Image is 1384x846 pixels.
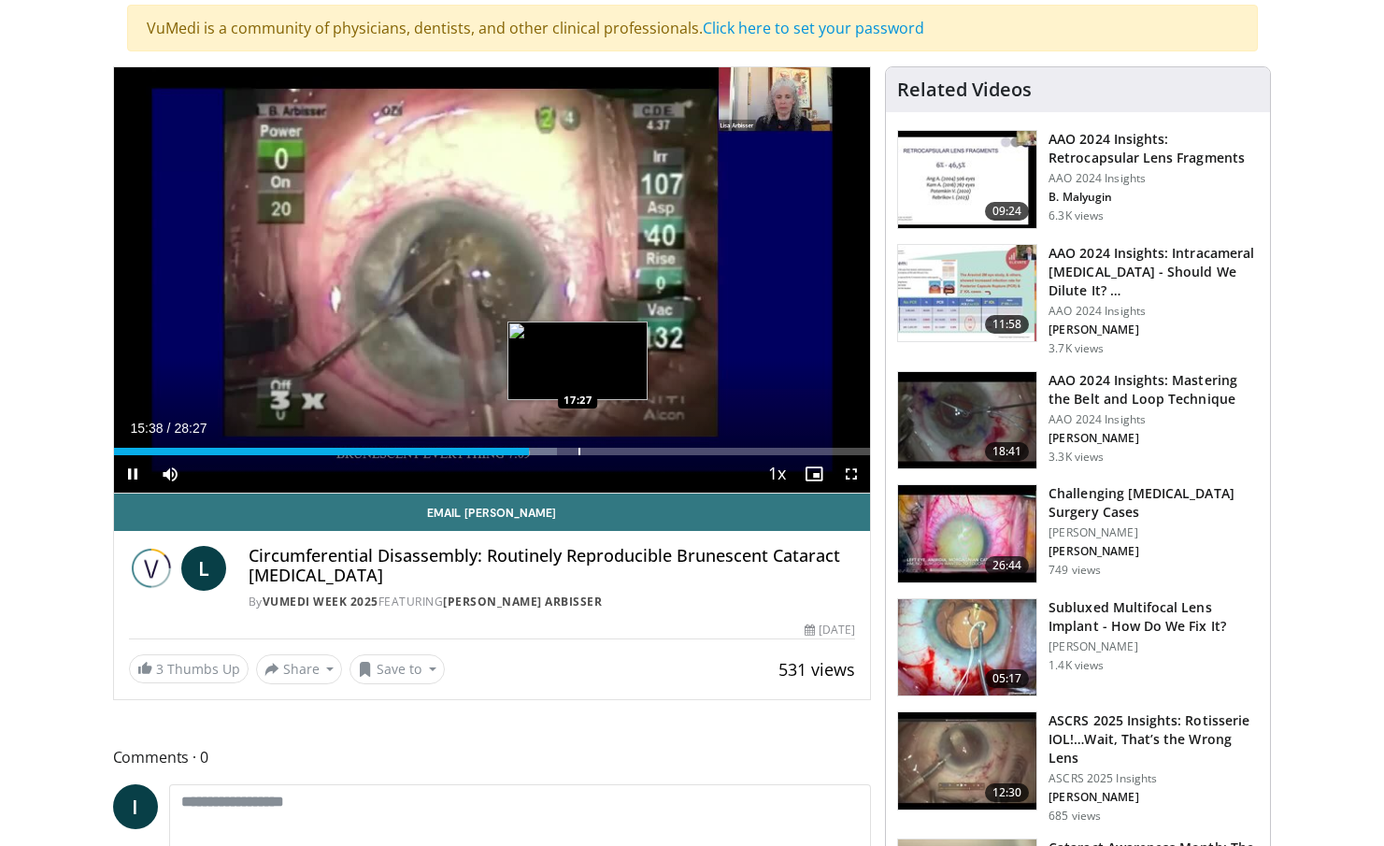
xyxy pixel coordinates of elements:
[985,202,1030,221] span: 09:24
[1049,525,1259,540] p: [PERSON_NAME]
[181,546,226,591] a: L
[897,79,1032,101] h4: Related Videos
[897,711,1259,824] a: 12:30 ASCRS 2025 Insights: Rotisserie IOL!…Wait, That’s the Wrong Lens ASCRS 2025 Insights [PERSO...
[898,372,1036,469] img: 22a3a3a3-03de-4b31-bd81-a17540334f4a.150x105_q85_crop-smart_upscale.jpg
[1049,304,1259,319] p: AAO 2024 Insights
[1049,771,1259,786] p: ASCRS 2025 Insights
[1049,130,1259,167] h3: AAO 2024 Insights: Retrocapsular Lens Fragments
[898,599,1036,696] img: 3fc25be6-574f-41c0-96b9-b0d00904b018.150x105_q85_crop-smart_upscale.jpg
[1049,598,1259,636] h3: Subluxed Multifocal Lens Implant - How Do We Fix It?
[985,315,1030,334] span: 11:58
[1049,208,1104,223] p: 6.3K views
[898,245,1036,342] img: de733f49-b136-4bdc-9e00-4021288efeb7.150x105_q85_crop-smart_upscale.jpg
[507,322,648,400] img: image.jpeg
[167,421,171,436] span: /
[898,712,1036,810] img: 5ae980af-743c-4d96-b653-dad8d2e81d53.150x105_q85_crop-smart_upscale.jpg
[897,244,1259,356] a: 11:58 AAO 2024 Insights: Intracameral [MEDICAL_DATA] - Should We Dilute It? … AAO 2024 Insights [...
[114,448,871,455] div: Progress Bar
[249,546,856,586] h4: Circumferential Disassembly: Routinely Reproducible Brunescent Cataract [MEDICAL_DATA]
[1049,544,1259,559] p: [PERSON_NAME]
[443,594,602,609] a: [PERSON_NAME] Arbisser
[805,622,855,638] div: [DATE]
[156,660,164,678] span: 3
[1049,639,1259,654] p: [PERSON_NAME]
[114,67,871,494] video-js: Video Player
[758,455,795,493] button: Playback Rate
[778,658,855,681] span: 531 views
[114,455,151,493] button: Pause
[1049,790,1259,805] p: [PERSON_NAME]
[1049,341,1104,356] p: 3.7K views
[249,594,856,610] div: By FEATURING
[113,784,158,829] a: I
[114,494,871,531] a: Email [PERSON_NAME]
[898,485,1036,582] img: 05a6f048-9eed-46a7-93e1-844e43fc910c.150x105_q85_crop-smart_upscale.jpg
[1049,190,1259,205] p: B. Malyugin
[1049,371,1259,409] h3: AAO 2024 Insights: Mastering the Belt and Loop Technique
[1049,450,1104,465] p: 3.3K views
[113,745,872,769] span: Comments 0
[833,455,870,493] button: Fullscreen
[1049,244,1259,300] h3: AAO 2024 Insights: Intracameral [MEDICAL_DATA] - Should We Dilute It? …
[1049,711,1259,767] h3: ASCRS 2025 Insights: Rotisserie IOL!…Wait, That’s the Wrong Lens
[1049,563,1101,578] p: 749 views
[1049,431,1259,446] p: [PERSON_NAME]
[131,421,164,436] span: 15:38
[1049,323,1259,337] p: [PERSON_NAME]
[795,455,833,493] button: Enable picture-in-picture mode
[985,669,1030,688] span: 05:17
[897,598,1259,697] a: 05:17 Subluxed Multifocal Lens Implant - How Do We Fix It? [PERSON_NAME] 1.4K views
[256,654,343,684] button: Share
[985,442,1030,461] span: 18:41
[897,484,1259,583] a: 26:44 Challenging [MEDICAL_DATA] Surgery Cases [PERSON_NAME] [PERSON_NAME] 749 views
[897,130,1259,229] a: 09:24 AAO 2024 Insights: Retrocapsular Lens Fragments AAO 2024 Insights B. Malyugin 6.3K views
[1049,484,1259,522] h3: Challenging [MEDICAL_DATA] Surgery Cases
[985,556,1030,575] span: 26:44
[898,131,1036,228] img: 01f52a5c-6a53-4eb2-8a1d-dad0d168ea80.150x105_q85_crop-smart_upscale.jpg
[127,5,1258,51] div: VuMedi is a community of physicians, dentists, and other clinical professionals.
[1049,809,1101,824] p: 685 views
[129,654,249,683] a: 3 Thumbs Up
[174,421,207,436] span: 28:27
[263,594,378,609] a: Vumedi Week 2025
[985,783,1030,802] span: 12:30
[1049,412,1259,427] p: AAO 2024 Insights
[703,18,924,38] a: Click here to set your password
[897,371,1259,470] a: 18:41 AAO 2024 Insights: Mastering the Belt and Loop Technique AAO 2024 Insights [PERSON_NAME] 3....
[1049,171,1259,186] p: AAO 2024 Insights
[350,654,445,684] button: Save to
[1049,658,1104,673] p: 1.4K views
[129,546,174,591] img: Vumedi Week 2025
[151,455,189,493] button: Mute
